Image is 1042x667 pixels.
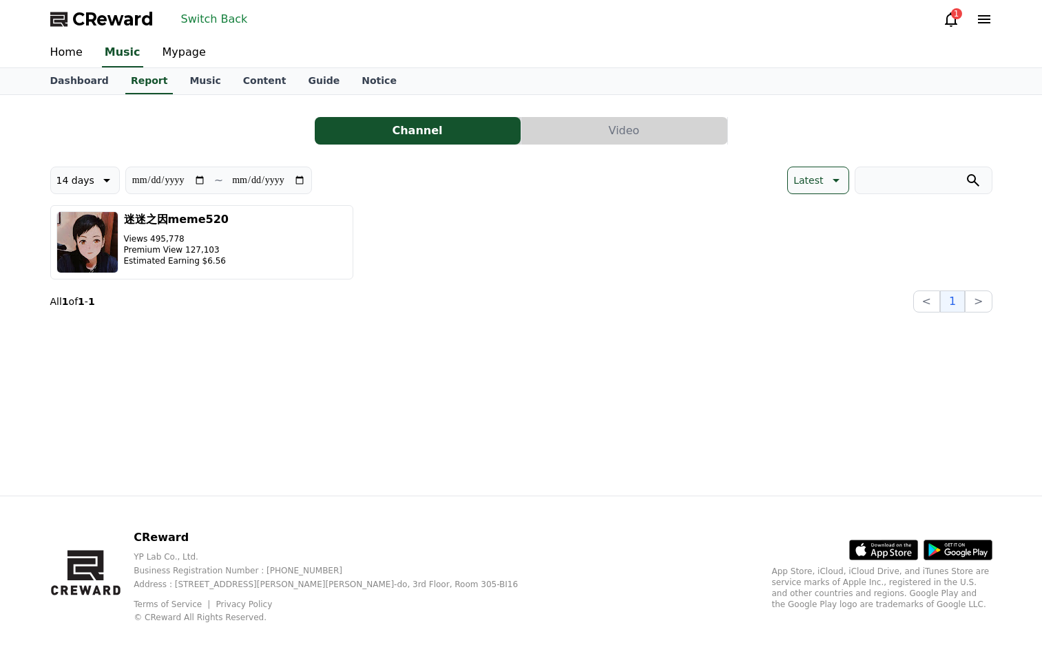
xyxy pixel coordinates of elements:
span: CReward [72,8,154,30]
p: 14 days [56,171,94,190]
a: Guide [297,68,351,94]
img: 迷迷之因meme520 [56,211,118,273]
p: Premium View 127,103 [124,244,229,255]
p: Estimated Earning $6.56 [124,255,229,266]
p: ~ [214,172,223,189]
a: Video [521,117,728,145]
h3: 迷迷之因meme520 [124,211,229,228]
button: Latest [787,167,848,194]
p: All of - [50,295,95,308]
a: Channel [315,117,521,145]
strong: 1 [78,296,85,307]
button: 1 [940,290,965,313]
button: > [965,290,992,313]
button: Video [521,117,727,145]
p: Views 495,778 [124,233,229,244]
button: 14 days [50,167,120,194]
button: Switch Back [176,8,253,30]
button: 迷迷之因meme520 Views 495,778 Premium View 127,103 Estimated Earning $6.56 [50,205,353,279]
p: Address : [STREET_ADDRESS][PERSON_NAME][PERSON_NAME]-do, 3rd Floor, Room 305-BI16 [134,579,533,590]
a: CReward [50,8,154,30]
button: Channel [315,117,521,145]
a: Report [125,68,174,94]
a: Music [102,39,143,67]
a: Dashboard [39,68,120,94]
p: © CReward All Rights Reserved. [134,612,533,623]
a: Content [232,68,298,94]
p: Business Registration Number : [PHONE_NUMBER] [134,565,533,576]
a: Home [39,39,94,67]
p: CReward [134,529,533,546]
p: YP Lab Co., Ltd. [134,551,533,562]
p: App Store, iCloud, iCloud Drive, and iTunes Store are service marks of Apple Inc., registered in ... [772,566,992,610]
a: 1 [943,11,959,28]
a: Notice [351,68,408,94]
a: Mypage [152,39,217,67]
button: < [913,290,940,313]
a: Privacy Policy [216,600,273,609]
strong: 1 [62,296,69,307]
strong: 1 [88,296,95,307]
a: Music [178,68,231,94]
a: Terms of Service [134,600,212,609]
p: Latest [793,171,823,190]
div: 1 [951,8,962,19]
